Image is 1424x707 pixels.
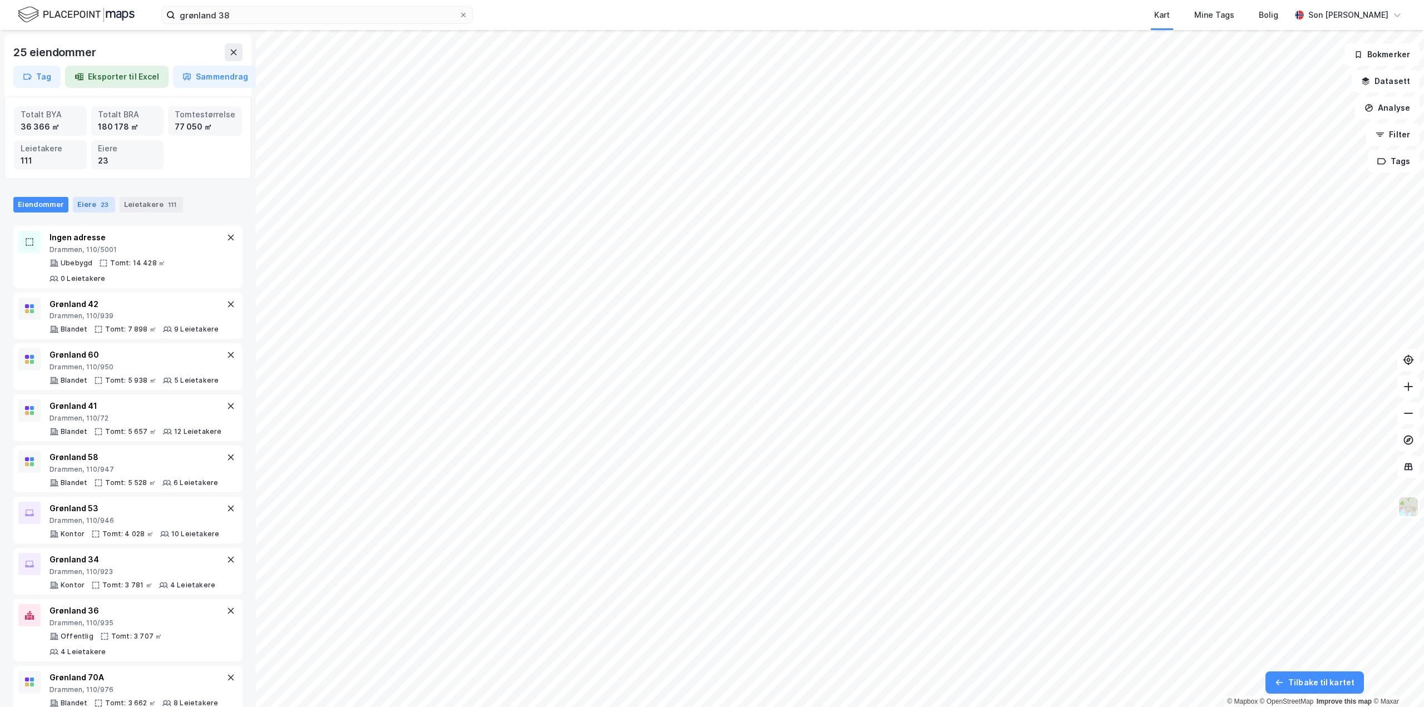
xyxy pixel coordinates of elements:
div: Totalt BYA [21,108,80,121]
div: 36 366 ㎡ [21,121,80,133]
div: Totalt BRA [98,108,157,121]
div: 25 eiendommer [13,43,98,61]
div: Eiendommer [13,197,68,212]
div: Offentlig [61,632,93,641]
button: Sammendrag [173,66,258,88]
div: 10 Leietakere [171,530,220,538]
div: Drammen, 110/5001 [50,245,224,254]
div: Drammen, 110/947 [50,465,218,474]
div: Grønland 42 [50,298,219,311]
div: Tomtestørrelse [175,108,235,121]
button: Tags [1368,150,1420,172]
div: Drammen, 110/935 [50,619,224,627]
iframe: Chat Widget [1368,654,1424,707]
div: Grønland 60 [50,348,219,362]
a: OpenStreetMap [1260,698,1314,705]
div: 111 [21,155,80,167]
div: Ubebygd [61,259,92,268]
div: Grønland 36 [50,604,224,617]
div: Ingen adresse [50,231,224,244]
img: Z [1398,496,1419,517]
div: Kontor [61,581,85,590]
div: Drammen, 110/923 [50,567,215,576]
div: Grønland 58 [50,451,218,464]
div: Bolig [1259,8,1278,22]
div: Grønland 34 [50,553,215,566]
div: Blandet [61,478,87,487]
div: 12 Leietakere [174,427,222,436]
div: 4 Leietakere [61,647,106,656]
div: Tomt: 7 898 ㎡ [105,325,156,334]
button: Bokmerker [1344,43,1420,66]
button: Datasett [1352,70,1420,92]
button: Filter [1366,123,1420,146]
div: 23 [98,155,157,167]
div: 180 178 ㎡ [98,121,157,133]
div: Tomt: 4 028 ㎡ [102,530,154,538]
div: 6 Leietakere [174,478,218,487]
div: Grønland 70A [50,671,218,684]
div: Eiere [98,142,157,155]
div: Kontor [61,530,85,538]
div: Blandet [61,427,87,436]
div: Tomt: 3 781 ㎡ [102,581,152,590]
div: Grønland 53 [50,502,219,515]
div: Leietakere [120,197,183,212]
div: Drammen, 110/939 [50,312,219,320]
input: Søk på adresse, matrikkel, gårdeiere, leietakere eller personer [175,7,459,23]
div: Kontrollprogram for chat [1368,654,1424,707]
div: 5 Leietakere [174,376,219,385]
div: Mine Tags [1194,8,1234,22]
div: Eiere [73,197,115,212]
div: Leietakere [21,142,80,155]
button: Eksporter til Excel [65,66,169,88]
div: Tomt: 5 528 ㎡ [105,478,156,487]
div: 77 050 ㎡ [175,121,235,133]
div: Tomt: 5 938 ㎡ [105,376,156,385]
div: 9 Leietakere [174,325,219,334]
div: Blandet [61,325,87,334]
div: Tomt: 14 428 ㎡ [110,259,165,268]
div: 23 [98,199,111,210]
div: Tomt: 5 657 ㎡ [105,427,156,436]
img: logo.f888ab2527a4732fd821a326f86c7f29.svg [18,5,135,24]
div: Drammen, 110/950 [50,363,219,372]
a: Mapbox [1227,698,1258,705]
div: Blandet [61,376,87,385]
div: Drammen, 110/946 [50,516,219,525]
div: Drammen, 110/72 [50,414,222,423]
button: Analyse [1355,97,1420,119]
div: Kart [1154,8,1170,22]
div: Drammen, 110/976 [50,685,218,694]
a: Improve this map [1317,698,1372,705]
div: 0 Leietakere [61,274,105,283]
div: Son [PERSON_NAME] [1308,8,1388,22]
button: Tilbake til kartet [1265,671,1364,694]
div: 111 [166,199,179,210]
div: Tomt: 3 707 ㎡ [111,632,162,641]
button: Tag [13,66,61,88]
div: Grønland 41 [50,399,222,413]
div: 4 Leietakere [170,581,215,590]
